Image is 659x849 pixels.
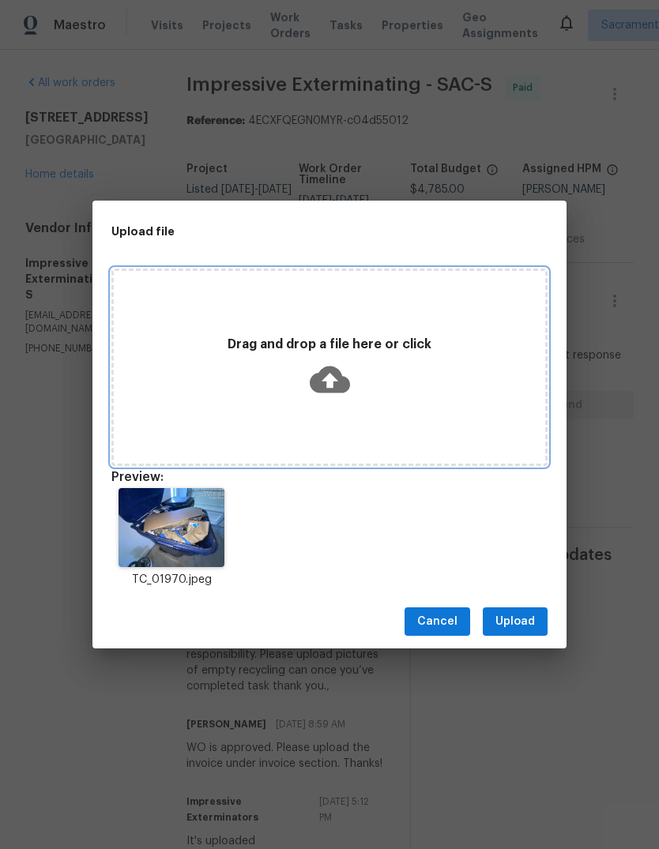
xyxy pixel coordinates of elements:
p: TC_01970.jpeg [111,572,232,588]
span: Upload [495,612,535,632]
button: Cancel [405,607,470,637]
button: Upload [483,607,548,637]
p: Drag and drop a file here or click [114,336,545,353]
img: Z [119,488,224,567]
h2: Upload file [111,223,476,240]
span: Cancel [417,612,458,632]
